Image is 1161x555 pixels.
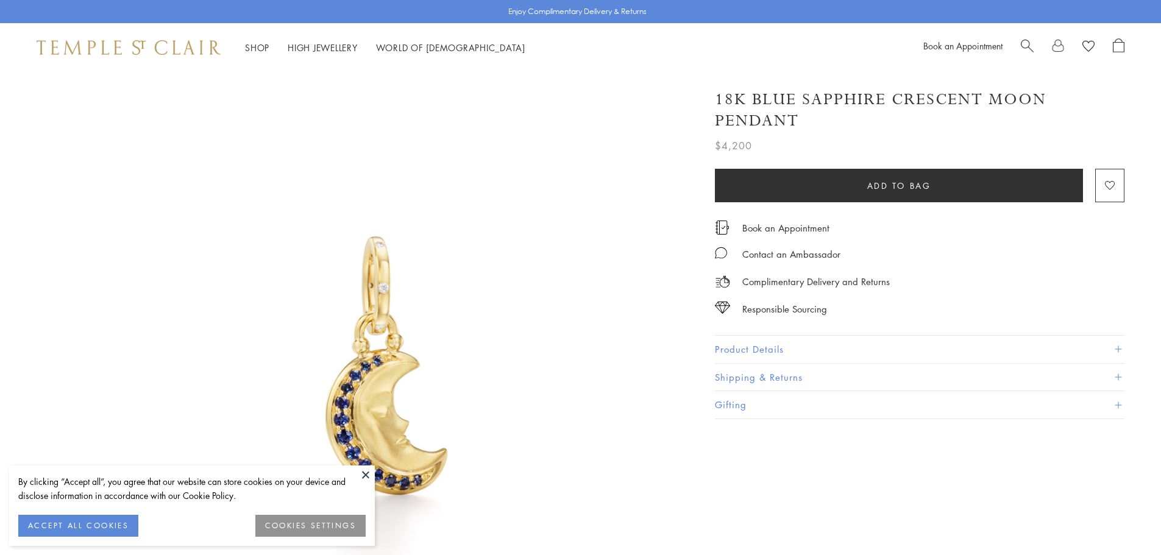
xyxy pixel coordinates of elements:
[715,138,752,154] span: $4,200
[18,475,366,503] div: By clicking “Accept all”, you agree that our website can store cookies on your device and disclos...
[245,40,525,55] nav: Main navigation
[742,221,829,235] a: Book an Appointment
[18,515,138,537] button: ACCEPT ALL COOKIES
[508,5,647,18] p: Enjoy Complimentary Delivery & Returns
[255,515,366,537] button: COOKIES SETTINGS
[1082,38,1095,57] a: View Wishlist
[245,41,269,54] a: ShopShop
[288,41,358,54] a: High JewelleryHigh Jewellery
[742,302,827,317] div: Responsible Sourcing
[867,179,931,193] span: Add to bag
[715,336,1124,363] button: Product Details
[1100,498,1149,543] iframe: Gorgias live chat messenger
[715,391,1124,419] button: Gifting
[1021,38,1034,57] a: Search
[742,274,890,289] p: Complimentary Delivery and Returns
[715,302,730,314] img: icon_sourcing.svg
[742,247,840,262] div: Contact an Ambassador
[37,40,221,55] img: Temple St. Clair
[715,169,1083,202] button: Add to bag
[715,221,730,235] img: icon_appointment.svg
[715,364,1124,391] button: Shipping & Returns
[715,89,1124,132] h1: 18K Blue Sapphire Crescent Moon Pendant
[1113,38,1124,57] a: Open Shopping Bag
[923,40,1003,52] a: Book an Appointment
[715,274,730,289] img: icon_delivery.svg
[376,41,525,54] a: World of [DEMOGRAPHIC_DATA]World of [DEMOGRAPHIC_DATA]
[715,247,727,259] img: MessageIcon-01_2.svg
